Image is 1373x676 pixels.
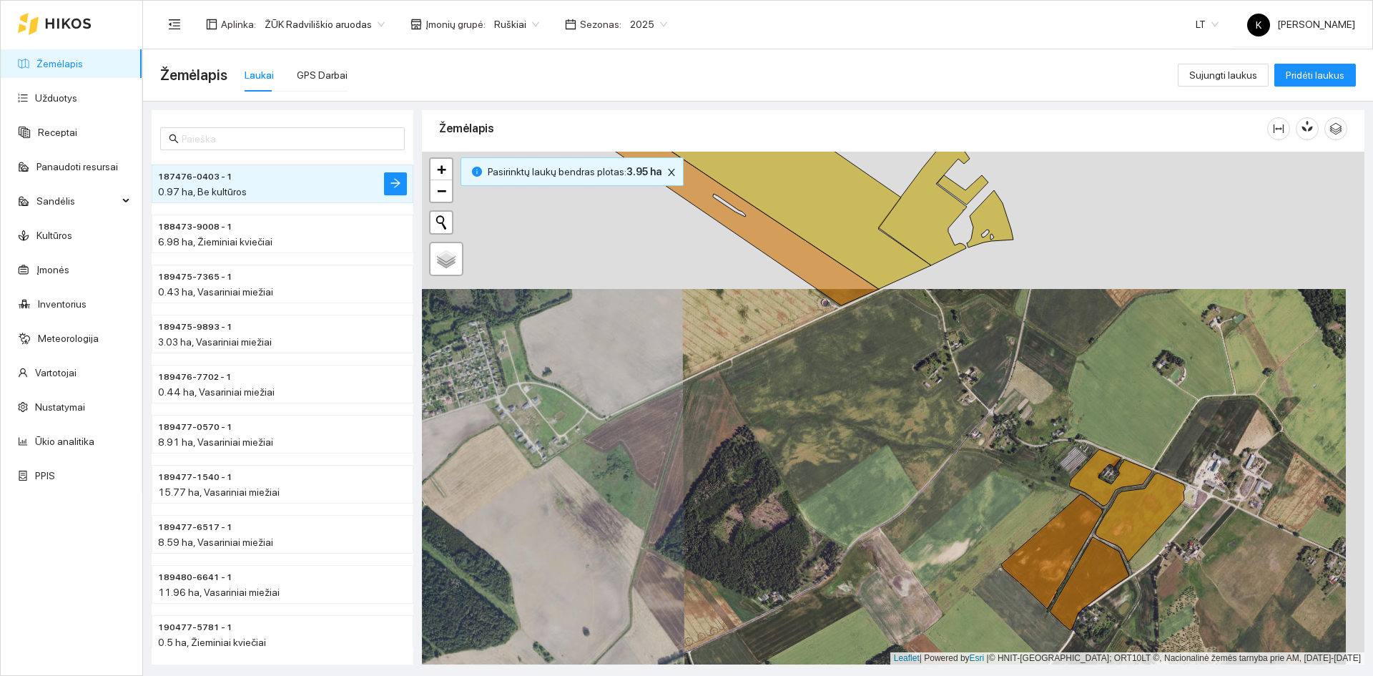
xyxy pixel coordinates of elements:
[36,264,69,275] a: Įmonės
[38,298,87,310] a: Inventorius
[158,186,247,197] span: 0.97 ha, Be kultūros
[297,67,348,83] div: GPS Darbai
[437,160,446,178] span: +
[390,177,401,191] span: arrow-right
[35,401,85,413] a: Nustatymai
[1274,69,1356,81] a: Pridėti laukus
[221,16,256,32] span: Aplinka :
[1268,123,1289,134] span: column-width
[890,652,1364,665] div: | Powered by © HNIT-[GEOGRAPHIC_DATA]; ORT10LT ©, Nacionalinė žemės tarnyba prie AM, [DATE]-[DATE]
[158,270,232,284] span: 189475-7365 - 1
[425,16,486,32] span: Įmonių grupė :
[1189,67,1257,83] span: Sujungti laukus
[664,167,679,177] span: close
[158,521,232,534] span: 189477-6517 - 1
[439,108,1267,149] div: Žemėlapis
[894,653,920,663] a: Leaflet
[160,10,189,39] button: menu-fold
[158,587,280,598] span: 11.96 ha, Vasariniai miežiai
[158,421,232,434] span: 189477-0570 - 1
[430,243,462,275] a: Layers
[182,131,396,147] input: Paieška
[36,161,118,172] a: Panaudoti resursai
[565,19,576,30] span: calendar
[36,58,83,69] a: Žemėlapis
[158,471,232,484] span: 189477-1540 - 1
[158,637,266,648] span: 0.5 ha, Žieminiai kviečiai
[169,134,179,144] span: search
[1178,64,1269,87] button: Sujungti laukus
[158,220,232,234] span: 188473-9008 - 1
[160,64,227,87] span: Žemėlapis
[36,230,72,241] a: Kultūros
[970,653,985,663] a: Esri
[158,320,232,334] span: 189475-9893 - 1
[384,172,407,195] button: arrow-right
[158,436,273,448] span: 8.91 ha, Vasariniai miežiai
[35,470,55,481] a: PPIS
[265,14,385,35] span: ŽŪK Radviliškio aruodas
[1286,67,1344,83] span: Pridėti laukus
[158,371,232,384] span: 189476-7702 - 1
[158,286,273,298] span: 0.43 ha, Vasariniai miežiai
[158,537,273,548] span: 8.59 ha, Vasariniai miežiai
[158,621,232,635] span: 190477-5781 - 1
[158,170,232,184] span: 187476-0403 - 1
[158,571,232,584] span: 189480-6641 - 1
[663,164,680,181] button: close
[580,16,621,32] span: Sezonas :
[437,182,446,200] span: −
[35,436,94,447] a: Ūkio analitika
[630,14,667,35] span: 2025
[158,336,272,348] span: 3.03 ha, Vasariniai miežiai
[430,180,452,202] a: Zoom out
[38,127,77,138] a: Receptai
[1178,69,1269,81] a: Sujungti laukus
[472,167,482,177] span: info-circle
[38,333,99,344] a: Meteorologija
[1247,19,1355,30] span: [PERSON_NAME]
[410,19,422,30] span: shop
[168,18,181,31] span: menu-fold
[1267,117,1290,140] button: column-width
[158,486,280,498] span: 15.77 ha, Vasariniai miežiai
[158,386,275,398] span: 0.44 ha, Vasariniai miežiai
[430,212,452,233] button: Initiate a new search
[1256,14,1261,36] span: K
[36,187,118,215] span: Sandėlis
[35,367,77,378] a: Vartotojai
[1274,64,1356,87] button: Pridėti laukus
[158,236,272,248] span: 6.98 ha, Žieminiai kviečiai
[488,164,661,180] span: Pasirinktų laukų bendras plotas :
[35,92,77,104] a: Užduotys
[1196,14,1219,35] span: LT
[987,653,989,663] span: |
[626,166,661,177] b: 3.95 ha
[494,14,539,35] span: Ruškiai
[206,19,217,30] span: layout
[245,67,274,83] div: Laukai
[430,159,452,180] a: Zoom in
